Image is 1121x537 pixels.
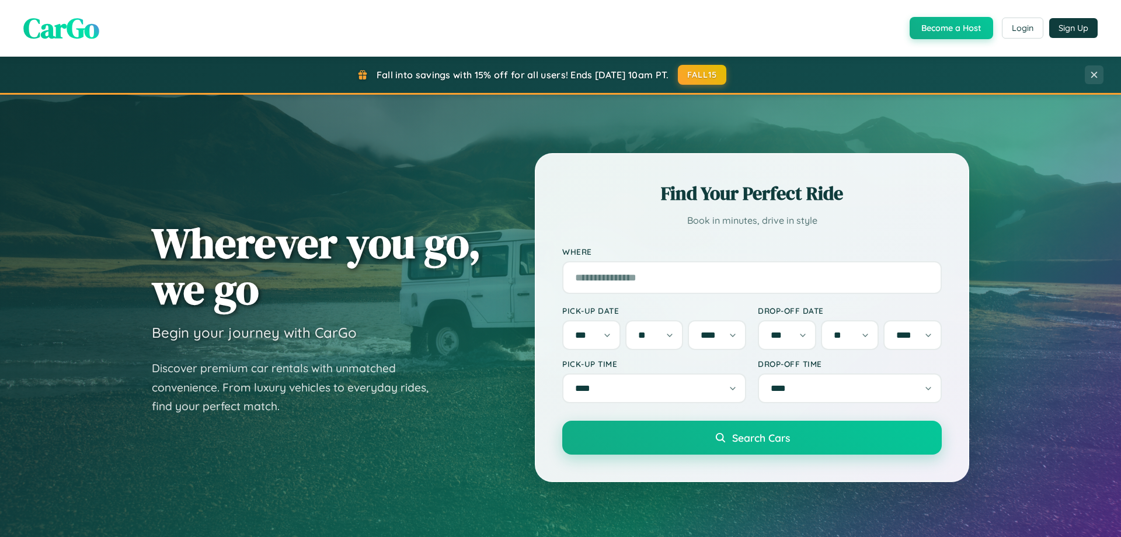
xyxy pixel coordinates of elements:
button: Login [1002,18,1043,39]
span: CarGo [23,9,99,47]
p: Discover premium car rentals with unmatched convenience. From luxury vehicles to everyday rides, ... [152,359,444,416]
label: Pick-up Time [562,359,746,369]
h2: Find Your Perfect Ride [562,181,942,206]
label: Where [562,247,942,257]
span: Search Cars [732,431,790,444]
button: Sign Up [1049,18,1098,38]
h3: Begin your journey with CarGo [152,324,357,341]
span: Fall into savings with 15% off for all users! Ends [DATE] 10am PT. [377,69,669,81]
label: Drop-off Time [758,359,942,369]
p: Book in minutes, drive in style [562,212,942,229]
label: Drop-off Date [758,306,942,316]
button: FALL15 [678,65,727,85]
button: Become a Host [910,17,993,39]
h1: Wherever you go, we go [152,220,481,312]
label: Pick-up Date [562,306,746,316]
button: Search Cars [562,421,942,455]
